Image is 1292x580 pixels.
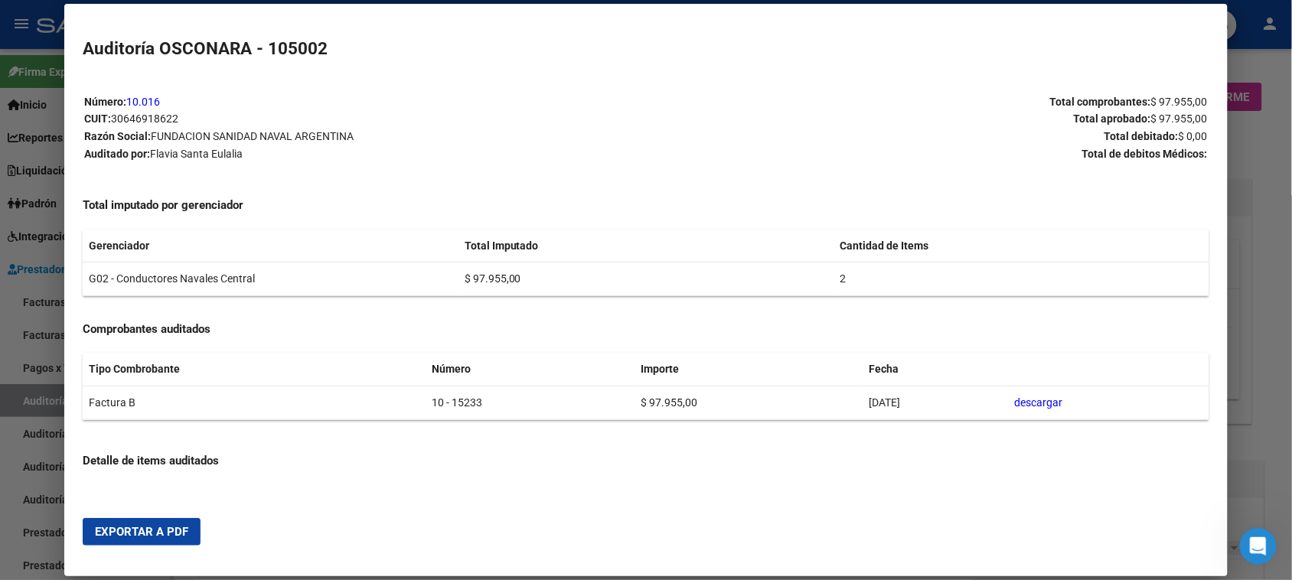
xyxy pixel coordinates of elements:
h2: Auditoría OSCONARA - 105002 [83,36,1209,62]
p: Auditado por: [84,145,645,163]
th: Número [426,353,635,386]
td: $ 97.955,00 [458,262,834,296]
span: $ 0,00 [1179,130,1208,142]
td: [DATE] [863,386,1008,420]
p: Total debitado: [647,128,1208,145]
th: Fecha [863,353,1008,386]
button: Exportar a PDF [83,518,201,546]
th: Cantidad de Items [834,230,1209,262]
span: 30646918622 [111,112,178,125]
p: Total comprobantes: [647,93,1208,111]
th: Tipo Combrobante [83,353,426,386]
p: Razón Social: [84,128,645,145]
h4: Comprobantes auditados [83,321,1209,338]
h4: Total imputado por gerenciador [83,197,1209,214]
th: Gerenciador [83,230,458,262]
td: Factura B [83,386,426,420]
p: Total de debitos Médicos: [647,145,1208,163]
p: Número: [84,93,645,111]
span: Flavia Santa Eulalia [150,148,243,160]
h4: Detalle de items auditados [83,452,1209,470]
p: CUIT: [84,110,645,128]
th: Total Imputado [458,230,834,262]
iframe: Intercom live chat [1240,528,1277,565]
span: Exportar a PDF [95,525,188,539]
span: $ 97.955,00 [1151,96,1208,108]
p: Total aprobado: [647,110,1208,128]
td: 2 [834,262,1209,296]
span: $ 97.955,00 [1151,112,1208,125]
a: descargar [1014,396,1062,409]
td: G02 - Conductores Navales Central [83,262,458,296]
a: 10.016 [126,96,160,108]
span: FUNDACION SANIDAD NAVAL ARGENTINA [151,130,354,142]
td: $ 97.955,00 [635,386,863,420]
td: 10 - 15233 [426,386,635,420]
th: Importe [635,353,863,386]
